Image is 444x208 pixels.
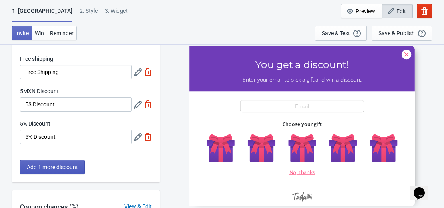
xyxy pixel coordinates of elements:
div: 1. [GEOGRAPHIC_DATA] [12,7,72,22]
div: Save & Test [322,30,350,36]
button: Add 1 more discount [20,160,85,174]
span: Add 1 more discount [27,164,78,170]
img: delete.svg [144,100,152,108]
button: Save & Publish [372,26,432,41]
img: delete.svg [144,133,152,141]
img: delete.svg [144,68,152,76]
label: 5MXN Discount [20,87,59,95]
div: Save & Publish [378,30,415,36]
div: 2 . Style [80,7,98,21]
label: 5% Discount [20,120,50,128]
button: Invite [12,26,32,40]
button: Preview [341,4,382,18]
label: Free shipping [20,55,53,63]
div: 3. Widget [105,7,128,21]
button: Reminder [47,26,77,40]
span: Preview [356,8,375,14]
button: Edit [382,4,413,18]
span: Reminder [50,30,74,36]
button: Save & Test [315,26,367,41]
span: Win [35,30,44,36]
button: Win [32,26,47,40]
span: Edit [396,8,406,14]
span: Invite [15,30,29,36]
iframe: chat widget [410,176,436,200]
